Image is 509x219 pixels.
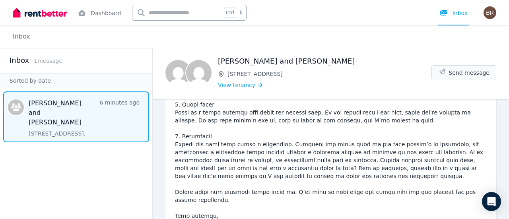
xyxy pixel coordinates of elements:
[218,81,255,89] span: View tenancy
[186,60,212,85] img: Malvin Mathew
[218,56,431,67] h1: [PERSON_NAME] and [PERSON_NAME]
[218,81,262,89] a: View tenancy
[482,192,501,211] div: Open Intercom Messenger
[13,7,67,19] img: RentBetter
[484,6,496,19] img: Bonnie Elizabeth Rajan
[239,10,242,16] span: k
[29,99,140,138] a: [PERSON_NAME] and [PERSON_NAME]6 minutes ago[STREET_ADDRESS].
[13,33,30,40] a: Inbox
[440,9,468,17] div: Inbox
[432,66,496,80] button: Send message
[10,55,29,66] h2: Inbox
[34,58,62,64] span: 1 message
[165,60,191,85] img: Alexander Bunatyan
[449,69,490,77] span: Send message
[227,70,431,78] span: [STREET_ADDRESS]
[224,8,236,18] span: Ctrl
